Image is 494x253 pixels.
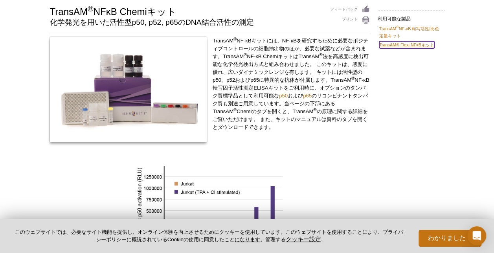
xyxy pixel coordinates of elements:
[321,236,323,242] font: .
[378,10,444,24] h2: 利用可能な製品
[330,16,370,24] a: プリント
[213,37,370,131] p: TransAM NF-κBキットには、NF-κBを研究するために必要なポジティブコントロールの細胞抽出物のほか、必要な試薬などが含まれます。TransAM NF-κB ChemiキットはTran...
[235,236,260,242] a: になります
[419,230,481,247] button: わかりました！
[50,19,322,26] h2: 化学発光を用いた活性型p50, p52, p65のDNA結合活性の測定
[330,6,358,13] font: フィードバック
[286,236,321,243] button: クッキー設定
[136,166,283,247] img: TransAM NFkB p50 ケミ感度
[88,4,94,13] sup: ®
[379,25,443,39] a: TransAM®NF-κB 転写活性|比色定量キット
[396,25,399,29] sup: ®
[330,5,370,14] a: フィードバック
[50,37,207,144] a: TransAM® NFκB Chemi Kits
[313,107,316,112] sup: ®
[50,37,207,141] img: TransAM® NFκB ケミキット
[319,52,322,57] sup: ®
[233,107,237,112] sup: ®
[233,37,237,41] sup: ®
[244,52,247,57] sup: ®
[50,5,322,17] h1: TransAM NFκB Chemiキット
[15,229,403,242] font: このウェブサイトでは、必要なサイト機能を提供し、オンライン体験を向上させるためにクッキーを使用しています。このウェブサイトを使用することにより、プライバシーポリシーに概説されているCookieの...
[467,226,486,245] div: インターコムメッセンジャーを開く
[379,41,434,48] a: TransAM® Flexi NFκBキット
[279,93,288,99] a: p50
[351,76,354,81] sup: ®
[303,93,312,99] a: p65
